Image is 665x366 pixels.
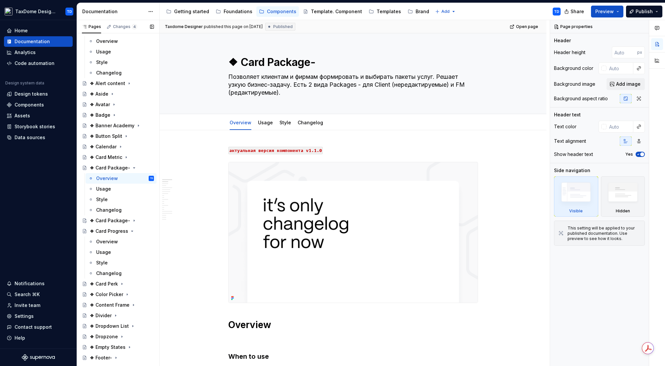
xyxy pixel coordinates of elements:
[554,111,581,118] div: Header text
[86,247,157,258] a: Usage
[113,24,137,29] div: Changes
[554,81,595,87] div: Background image
[508,22,541,31] a: Open page
[79,120,157,131] a: ❖ Banner Academy
[5,80,44,86] div: Design system data
[4,58,73,69] a: Code automation
[4,47,73,58] a: Analytics
[4,25,73,36] a: Home
[90,312,112,319] div: ❖ Divider
[569,208,583,214] div: Visible
[79,352,157,363] a: ❖ Footer-
[4,300,73,311] a: Invite team
[616,208,630,214] div: Hidden
[164,6,212,17] a: Getting started
[300,6,365,17] a: Template. Component
[554,49,585,56] div: Header height
[96,175,118,182] div: Overview
[366,6,404,17] a: Templates
[591,6,623,17] button: Preview
[15,324,52,330] div: Contact support
[15,302,40,309] div: Invite team
[311,8,362,15] div: Template. Component
[79,215,157,226] a: ❖ Card Package-
[90,344,126,351] div: ❖ Empty States
[90,133,122,139] div: ❖ Button Split
[554,176,598,217] div: Visible
[79,226,157,236] a: ❖ Card Progress
[90,154,122,161] div: ❖ Card Metric
[79,78,157,89] a: ❖ Alert content
[90,228,128,234] div: ❖ Card Progress
[79,89,157,99] a: ❖ Aside
[15,291,40,298] div: Search ⌘K
[79,131,157,141] a: ❖ Button Split
[90,291,123,298] div: ❖ Color Picker
[554,9,559,14] div: TD
[255,115,276,129] div: Usage
[96,238,118,245] div: Overview
[86,205,157,215] a: Changelog
[554,65,593,72] div: Background color
[86,36,157,46] a: Overview
[86,46,157,57] a: Usage
[15,49,36,56] div: Analytics
[227,72,477,98] textarea: Позволяет клиентам и фирмам формировать и выбирать пакеты услуг. Решает узкую бизнес-задачу. Есть...
[554,37,571,44] div: Header
[79,321,157,331] a: ❖ Dropdown List
[86,68,157,78] a: Changelog
[4,278,73,289] button: Notifications
[601,176,645,217] div: Hidden
[256,6,299,17] a: Components
[79,279,157,289] a: ❖ Card Perk
[90,354,112,361] div: ❖ Footer-
[295,115,326,129] div: Changelog
[90,323,129,329] div: ❖ Dropdown List
[554,167,590,174] div: Side navigation
[86,184,157,194] a: Usage
[96,270,122,277] div: Changelog
[96,38,118,45] div: Overview
[90,333,118,340] div: ❖ Dropzone
[90,143,117,150] div: ❖ Calendar
[82,24,101,29] div: Pages
[90,122,134,129] div: ❖ Banner Academy
[15,38,50,45] div: Documentation
[625,152,633,157] label: Yes
[279,120,291,125] a: Style
[15,8,57,15] div: TaxDome Design System
[90,80,125,87] div: ❖ Alert content
[15,112,30,119] div: Assets
[433,7,458,16] button: Add
[15,335,25,341] div: Help
[1,4,75,18] button: TaxDome Design SystemTD
[277,115,294,129] div: Style
[224,8,252,15] div: Foundations
[230,120,251,125] a: Overview
[228,352,478,361] h3: When to use
[96,59,108,66] div: Style
[90,217,130,224] div: ❖ Card Package-
[405,6,432,17] a: Brand
[90,302,129,308] div: ❖ Content Frame
[90,91,108,97] div: ❖ Aside
[15,280,45,287] div: Notifications
[4,100,73,110] a: Components
[96,207,122,213] div: Changelog
[96,70,122,76] div: Changelog
[79,300,157,310] a: ❖ Content Frame
[86,194,157,205] a: Style
[96,249,111,256] div: Usage
[79,331,157,342] a: ❖ Dropzone
[79,289,157,300] a: ❖ Color Picker
[15,134,45,141] div: Data sources
[90,165,130,171] div: ❖ Card Package-
[377,8,401,15] div: Templates
[15,102,44,108] div: Components
[626,6,662,17] button: Publish
[607,78,645,90] button: Add image
[637,50,642,55] p: px
[4,110,73,121] a: Assets
[4,289,73,300] button: Search ⌘K
[82,8,145,15] div: Documentation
